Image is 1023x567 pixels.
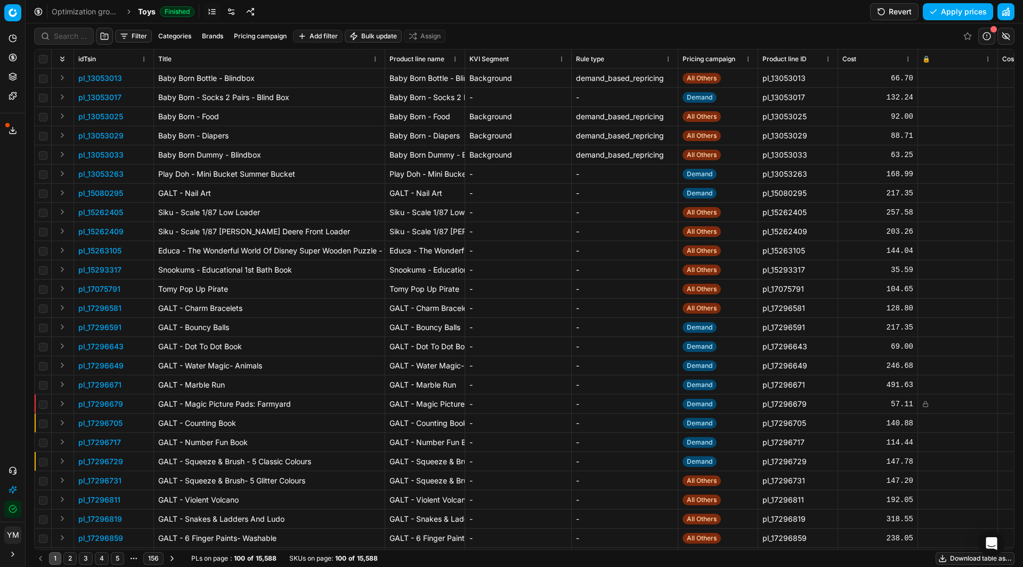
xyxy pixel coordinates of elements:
[469,360,567,371] div: -
[576,437,673,448] div: -
[56,397,69,410] button: Expand
[389,418,460,429] div: GALT - Counting Book
[683,226,721,237] span: All Others
[78,322,121,333] p: pl_17296591
[683,111,721,122] span: All Others
[56,244,69,257] button: Expand
[576,456,673,467] div: -
[683,399,717,409] span: Demand
[138,6,156,17] span: Toys
[576,92,673,103] div: -
[78,514,122,524] button: pl_17296819
[56,455,69,467] button: Expand
[389,150,460,160] div: Baby Born Dummy - Blindbox
[389,322,460,333] div: GALT - Bouncy Balls
[56,148,69,161] button: Expand
[683,55,735,63] span: Pricing campaign
[762,130,833,141] div: pl_13053029
[469,245,567,256] div: -
[762,360,833,371] div: pl_17296649
[78,169,124,179] p: pl_13053263
[56,512,69,525] button: Expand
[683,303,721,314] span: All Others
[762,514,833,524] div: pl_17296819
[158,55,172,63] span: Title
[842,495,913,505] div: 192.05
[154,30,196,43] button: Categories
[166,552,178,565] button: Go to next page
[576,150,673,160] div: demand_based_repricing
[78,475,121,486] button: pl_17296731
[293,30,343,43] button: Add filter
[78,245,121,256] button: pl_15263105
[842,73,913,84] div: 66.70
[78,226,124,237] button: pl_15262409
[158,169,380,179] p: Play Doh - Mini Bucket Summer Bucket
[389,245,460,256] div: Educa - The Wonderful World Of Disney Super Wooden Puzzle - 1x100 Piece
[78,533,123,544] p: pl_17296859
[56,71,69,84] button: Expand
[576,55,604,63] span: Rule type
[158,73,380,84] p: Baby Born Bottle - Blindbox
[198,30,228,43] button: Brands
[762,495,833,505] div: pl_17296811
[469,303,567,314] div: -
[842,399,913,409] div: 57.11
[762,111,833,122] div: pl_13053025
[469,169,567,179] div: -
[762,226,833,237] div: pl_15262409
[158,533,380,544] p: GALT - 6 Finger Paints- Washable
[469,322,567,333] div: -
[842,341,913,352] div: 69.00
[56,129,69,142] button: Expand
[78,437,121,448] p: pl_17296717
[469,73,567,84] div: Background
[842,188,913,199] div: 217.35
[683,188,717,199] span: Demand
[762,341,833,352] div: pl_17296643
[335,554,346,563] strong: 100
[158,456,380,467] p: GALT - Squeeze & Brush - 5 Classic Colours
[78,418,123,429] p: pl_17296705
[78,92,121,103] p: pl_13053017
[56,378,69,391] button: Expand
[842,360,913,371] div: 246.68
[576,169,673,179] div: -
[762,207,833,218] div: pl_15262405
[158,437,380,448] p: GALT - Number Fun Book
[389,514,460,524] div: GALT - Snakes & Ladders And Ludo
[78,188,123,199] button: pl_15080295
[842,284,913,294] div: 104.65
[576,514,673,524] div: -
[52,6,120,17] a: Optimization groups
[389,284,460,294] div: Tomy Pop Up Pirate
[469,380,567,390] div: -
[158,207,380,218] p: Siku - Scale 1/87 Low Loader
[842,55,856,63] span: Cost
[576,341,673,352] div: -
[158,303,380,314] p: GALT - Charm Bracelets
[683,169,717,179] span: Demand
[469,111,567,122] div: Background
[469,418,567,429] div: -
[78,495,120,505] button: pl_17296811
[683,130,721,141] span: All Others
[762,245,833,256] div: pl_15263105
[357,554,378,563] strong: 15,588
[78,380,121,390] button: pl_17296671
[842,169,913,179] div: 168.99
[842,130,913,141] div: 88.71
[469,341,567,352] div: -
[469,265,567,275] div: -
[842,437,913,448] div: 114.44
[469,399,567,409] div: -
[576,207,673,218] div: -
[95,552,109,565] button: 4
[56,263,69,276] button: Expand
[78,341,124,352] p: pl_17296643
